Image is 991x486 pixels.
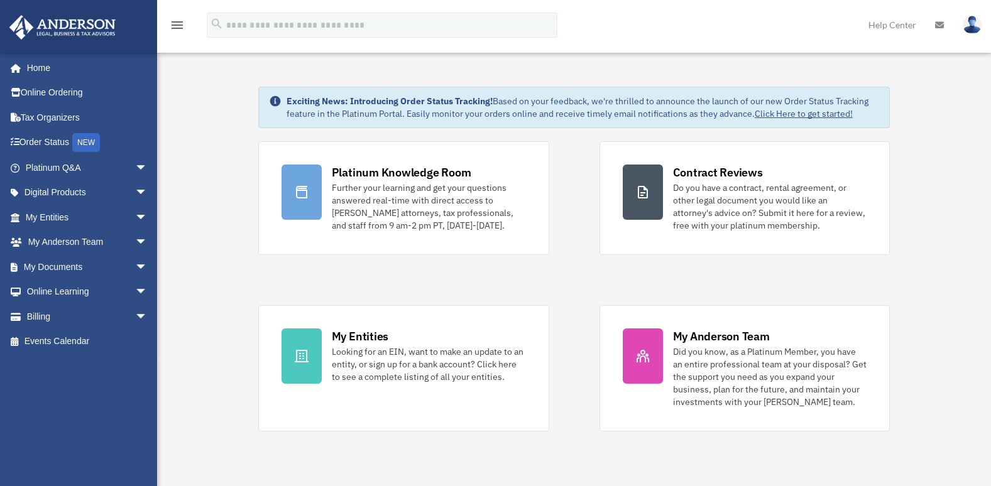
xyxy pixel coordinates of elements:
[135,180,160,206] span: arrow_drop_down
[210,17,224,31] i: search
[135,205,160,230] span: arrow_drop_down
[963,16,982,34] img: User Pic
[332,165,471,180] div: Platinum Knowledge Room
[9,180,167,205] a: Digital Productsarrow_drop_down
[332,181,526,232] div: Further your learning and get your questions answered real-time with direct access to [PERSON_NAM...
[72,133,100,152] div: NEW
[600,305,890,431] a: My Anderson Team Did you know, as a Platinum Member, you have an entire professional team at your...
[6,15,119,40] img: Anderson Advisors Platinum Portal
[9,105,167,130] a: Tax Organizers
[673,328,770,344] div: My Anderson Team
[258,141,549,255] a: Platinum Knowledge Room Further your learning and get your questions answered real-time with dire...
[135,304,160,330] span: arrow_drop_down
[9,279,167,305] a: Online Learningarrow_drop_down
[9,230,167,255] a: My Anderson Teamarrow_drop_down
[170,18,185,33] i: menu
[135,230,160,256] span: arrow_drop_down
[673,181,867,232] div: Do you have a contract, rental agreement, or other legal document you would like an attorney's ad...
[673,165,763,180] div: Contract Reviews
[258,305,549,431] a: My Entities Looking for an EIN, want to make an update to an entity, or sign up for a bank accoun...
[332,345,526,383] div: Looking for an EIN, want to make an update to an entity, or sign up for a bank account? Click her...
[332,328,388,344] div: My Entities
[135,279,160,305] span: arrow_drop_down
[9,130,167,156] a: Order StatusNEW
[673,345,867,408] div: Did you know, as a Platinum Member, you have an entire professional team at your disposal? Get th...
[9,254,167,279] a: My Documentsarrow_drop_down
[9,329,167,354] a: Events Calendar
[9,55,160,80] a: Home
[135,254,160,280] span: arrow_drop_down
[755,108,853,119] a: Click Here to get started!
[9,155,167,180] a: Platinum Q&Aarrow_drop_down
[170,22,185,33] a: menu
[9,80,167,105] a: Online Ordering
[9,205,167,230] a: My Entitiesarrow_drop_down
[287,95,880,120] div: Based on your feedback, we're thrilled to announce the launch of our new Order Status Tracking fe...
[600,141,890,255] a: Contract Reviews Do you have a contract, rental agreement, or other legal document you would like...
[135,155,160,181] span: arrow_drop_down
[287,95,493,107] strong: Exciting News: Introducing Order Status Tracking!
[9,304,167,329] a: Billingarrow_drop_down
